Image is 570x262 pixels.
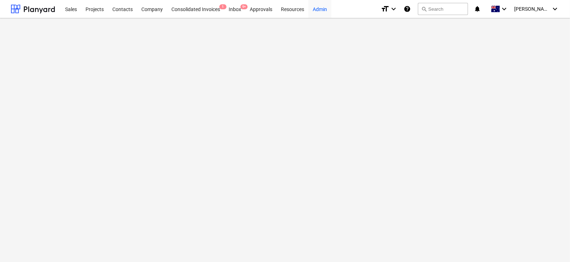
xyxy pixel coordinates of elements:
span: search [421,6,427,12]
span: [PERSON_NAME] [514,6,550,12]
span: 1 [219,4,226,9]
span: 9+ [240,4,248,9]
i: notifications [474,5,481,13]
button: Search [418,3,468,15]
i: keyboard_arrow_down [389,5,398,13]
i: Knowledge base [404,5,411,13]
iframe: Chat Widget [534,228,570,262]
i: keyboard_arrow_down [500,5,508,13]
i: format_size [381,5,389,13]
i: keyboard_arrow_down [551,5,559,13]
